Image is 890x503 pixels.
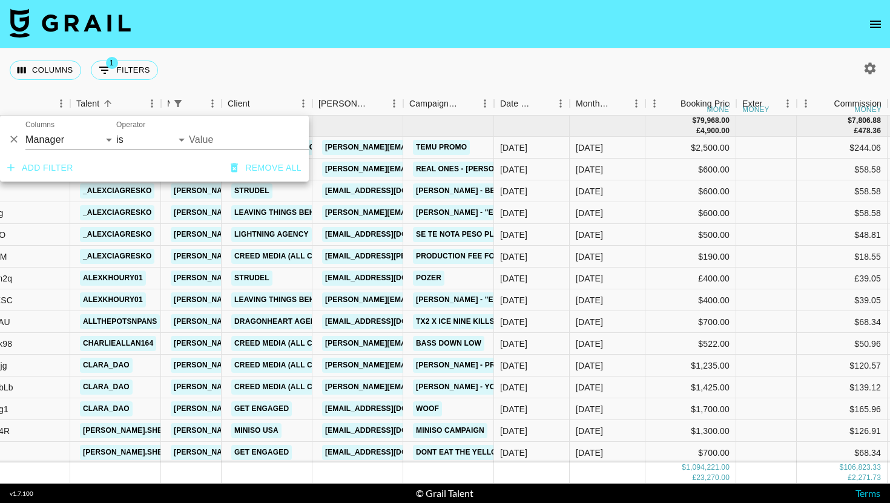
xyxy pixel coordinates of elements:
a: Lightning Agency [231,227,312,242]
div: 1,094,221.00 [686,462,730,473]
button: Sort [762,95,779,112]
a: [PERSON_NAME][EMAIL_ADDRESS][DOMAIN_NAME] [322,358,519,373]
div: $58.58 [797,202,888,224]
a: [PERSON_NAME][EMAIL_ADDRESS][DOMAIN_NAME] [171,227,368,242]
div: $500.00 [645,224,736,246]
button: Add filter [2,157,78,179]
a: [PERSON_NAME][EMAIL_ADDRESS][DOMAIN_NAME] [171,314,368,329]
div: money [854,106,882,113]
a: Creed Media (All Campaigns) [231,380,357,395]
div: $39.05 [797,289,888,311]
div: £ [696,126,700,136]
div: Month Due [576,92,610,116]
a: SE TE NOTA Peso Pluma & [PERSON_NAME] [413,227,585,242]
button: Sort [459,95,476,112]
div: Sep '24 [576,251,603,263]
button: Select columns [10,61,81,80]
button: Sort [186,95,203,112]
a: [PERSON_NAME] - "Ego" [413,205,512,220]
div: Commission [834,92,882,116]
a: charlieallan164 [80,336,156,351]
a: pozer [413,271,444,286]
div: 02/09/2024 [500,229,527,241]
label: Columns [25,120,54,130]
div: $ [682,462,686,473]
div: $1,235.00 [645,355,736,376]
a: [PERSON_NAME][EMAIL_ADDRESS][DOMAIN_NAME] [171,183,368,199]
button: Menu [143,94,161,113]
a: Get Engaged [231,401,292,416]
div: $190.00 [645,246,736,268]
button: Menu [294,94,312,113]
div: $50.96 [797,333,888,355]
a: temu promo [413,140,470,155]
div: Date Created [494,92,570,116]
a: [PERSON_NAME][EMAIL_ADDRESS][DOMAIN_NAME] [322,162,519,177]
div: $244.06 [797,137,888,159]
div: $1,425.00 [645,376,736,398]
div: Booking Price [681,92,734,116]
a: Miniso USA [231,423,282,438]
a: clara_dao [80,380,133,395]
div: 10/09/2024 [500,251,527,263]
div: Sep '24 [576,163,603,176]
a: miniso campaign [413,423,487,438]
div: 15/08/2024 [500,316,527,328]
button: Sort [610,95,627,112]
div: Sep '24 [576,338,603,350]
a: [PERSON_NAME][EMAIL_ADDRESS][DOMAIN_NAME] [171,380,368,395]
a: [EMAIL_ADDRESS][PERSON_NAME][DOMAIN_NAME] [322,249,519,264]
a: [PERSON_NAME][EMAIL_ADDRESS][DOMAIN_NAME] [322,205,519,220]
a: _alexciagresko [80,183,154,199]
a: alexkhoury01 [80,292,146,307]
a: [EMAIL_ADDRESS][DOMAIN_NAME] [322,271,458,286]
a: [PERSON_NAME][EMAIL_ADDRESS][DOMAIN_NAME] [171,336,368,351]
button: Show filters [91,61,158,80]
div: $600.00 [645,180,736,202]
a: [PERSON_NAME][EMAIL_ADDRESS][DOMAIN_NAME] [171,445,368,460]
div: Manager [167,92,170,116]
div: Talent [70,92,161,116]
div: 23,270.00 [696,473,730,483]
a: alexkhoury01 [80,271,146,286]
a: allthepotsnpans [80,314,160,329]
div: 02/09/2024 [500,447,527,459]
a: production fee for JHAYCO - TORII [413,249,562,264]
a: [PERSON_NAME] - you can make it [413,380,555,395]
div: Month Due [570,92,645,116]
div: 06/09/2024 [500,403,527,415]
div: Campaign (Type) [409,92,459,116]
div: $165.96 [797,398,888,420]
a: real ones - [PERSON_NAME] [413,162,531,177]
a: [EMAIL_ADDRESS][DOMAIN_NAME] [322,445,458,460]
div: Talent [76,92,99,116]
a: [EMAIL_ADDRESS][DOMAIN_NAME] [322,423,458,438]
a: Strudel [231,271,272,286]
button: Menu [385,94,403,113]
a: bass down low [413,336,484,351]
div: Client [222,92,312,116]
a: [EMAIL_ADDRESS][DOMAIN_NAME] [322,314,458,329]
div: £ [848,473,852,483]
div: Sep '24 [576,272,603,284]
div: $600.00 [645,159,736,180]
div: £ [854,126,859,136]
div: Sep '24 [576,447,603,459]
div: 02/09/2024 [500,360,527,372]
div: $139.12 [797,376,888,398]
button: Menu [52,94,70,113]
a: DragonHeart Agency [231,314,329,329]
a: [PERSON_NAME].sherlie_ [80,423,186,438]
div: 478.36 [858,126,881,136]
div: Sep '24 [576,229,603,241]
a: dont eat the yellow snow [413,445,532,460]
div: Booker [312,92,403,116]
div: 23/09/2024 [500,163,527,176]
div: $1,300.00 [645,420,736,442]
div: $1,700.00 [645,398,736,420]
div: 1 active filter [170,95,186,112]
span: 1 [106,57,118,69]
a: _alexciagresko [80,205,154,220]
button: Menu [779,94,797,113]
a: Creed Media (All Campaigns) [231,249,357,264]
